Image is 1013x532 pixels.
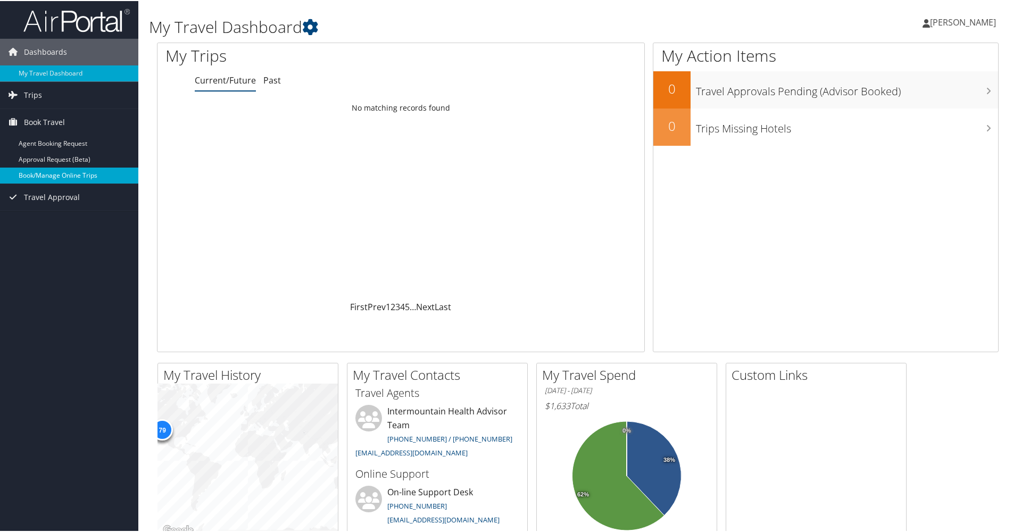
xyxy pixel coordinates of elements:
[542,365,717,383] h2: My Travel Spend
[663,456,675,462] tspan: 38%
[416,300,435,312] a: Next
[435,300,451,312] a: Last
[24,81,42,107] span: Trips
[355,465,519,480] h3: Online Support
[622,427,631,433] tspan: 0%
[387,433,512,443] a: [PHONE_NUMBER] / [PHONE_NUMBER]
[350,300,368,312] a: First
[152,418,173,439] div: 79
[387,500,447,510] a: [PHONE_NUMBER]
[653,44,998,66] h1: My Action Items
[149,15,721,37] h1: My Travel Dashboard
[368,300,386,312] a: Prev
[157,97,644,117] td: No matching records found
[545,399,709,411] h6: Total
[395,300,400,312] a: 3
[923,5,1007,37] a: [PERSON_NAME]
[355,385,519,400] h3: Travel Agents
[405,300,410,312] a: 5
[391,300,395,312] a: 2
[387,514,500,523] a: [EMAIL_ADDRESS][DOMAIN_NAME]
[577,491,589,497] tspan: 62%
[165,44,434,66] h1: My Trips
[24,108,65,135] span: Book Travel
[195,73,256,85] a: Current/Future
[350,404,525,461] li: Intermountain Health Advisor Team
[653,107,998,145] a: 0Trips Missing Hotels
[545,399,570,411] span: $1,633
[732,365,906,383] h2: Custom Links
[410,300,416,312] span: …
[24,38,67,64] span: Dashboards
[355,447,468,456] a: [EMAIL_ADDRESS][DOMAIN_NAME]
[653,116,691,134] h2: 0
[24,183,80,210] span: Travel Approval
[653,79,691,97] h2: 0
[353,365,527,383] h2: My Travel Contacts
[545,385,709,395] h6: [DATE] - [DATE]
[696,78,998,98] h3: Travel Approvals Pending (Advisor Booked)
[930,15,996,27] span: [PERSON_NAME]
[386,300,391,312] a: 1
[696,115,998,135] h3: Trips Missing Hotels
[653,70,998,107] a: 0Travel Approvals Pending (Advisor Booked)
[263,73,281,85] a: Past
[23,7,130,32] img: airportal-logo.png
[350,485,525,528] li: On-line Support Desk
[400,300,405,312] a: 4
[163,365,338,383] h2: My Travel History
